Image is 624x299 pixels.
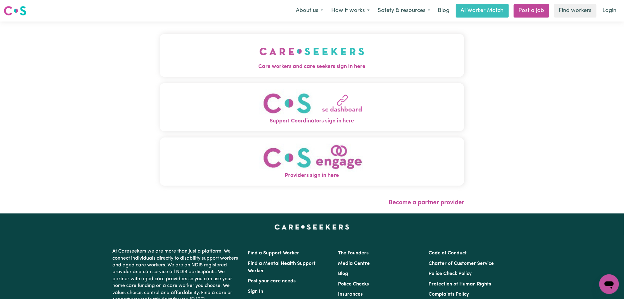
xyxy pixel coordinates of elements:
button: Support Coordinators sign in here [160,83,465,131]
a: Become a partner provider [388,200,464,206]
a: Blog [338,271,348,276]
button: Safety & resources [374,4,434,17]
a: Insurances [338,292,363,297]
span: Providers sign in here [160,172,465,180]
a: Media Centre [338,261,370,266]
img: Careseekers logo [4,5,26,16]
a: AI Worker Match [456,4,509,18]
button: About us [292,4,327,17]
a: Sign In [248,289,264,294]
a: Blog [434,4,453,18]
a: Police Check Policy [429,271,472,276]
span: Care workers and care seekers sign in here [160,63,465,71]
a: Careseekers logo [4,4,26,18]
a: Login [599,4,620,18]
a: Post a job [514,4,549,18]
a: Find workers [554,4,597,18]
a: Careseekers home page [275,225,349,229]
button: Care workers and care seekers sign in here [160,34,465,77]
a: Post your care needs [248,279,296,284]
a: Find a Support Worker [248,251,300,256]
span: Support Coordinators sign in here [160,117,465,125]
a: Code of Conduct [429,251,467,256]
a: Protection of Human Rights [429,282,491,287]
button: How it works [327,4,374,17]
iframe: Button to launch messaging window [599,274,619,294]
a: Complaints Policy [429,292,469,297]
button: Providers sign in here [160,138,465,186]
a: Police Checks [338,282,369,287]
a: Find a Mental Health Support Worker [248,261,316,273]
a: Charter of Customer Service [429,261,494,266]
a: The Founders [338,251,369,256]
